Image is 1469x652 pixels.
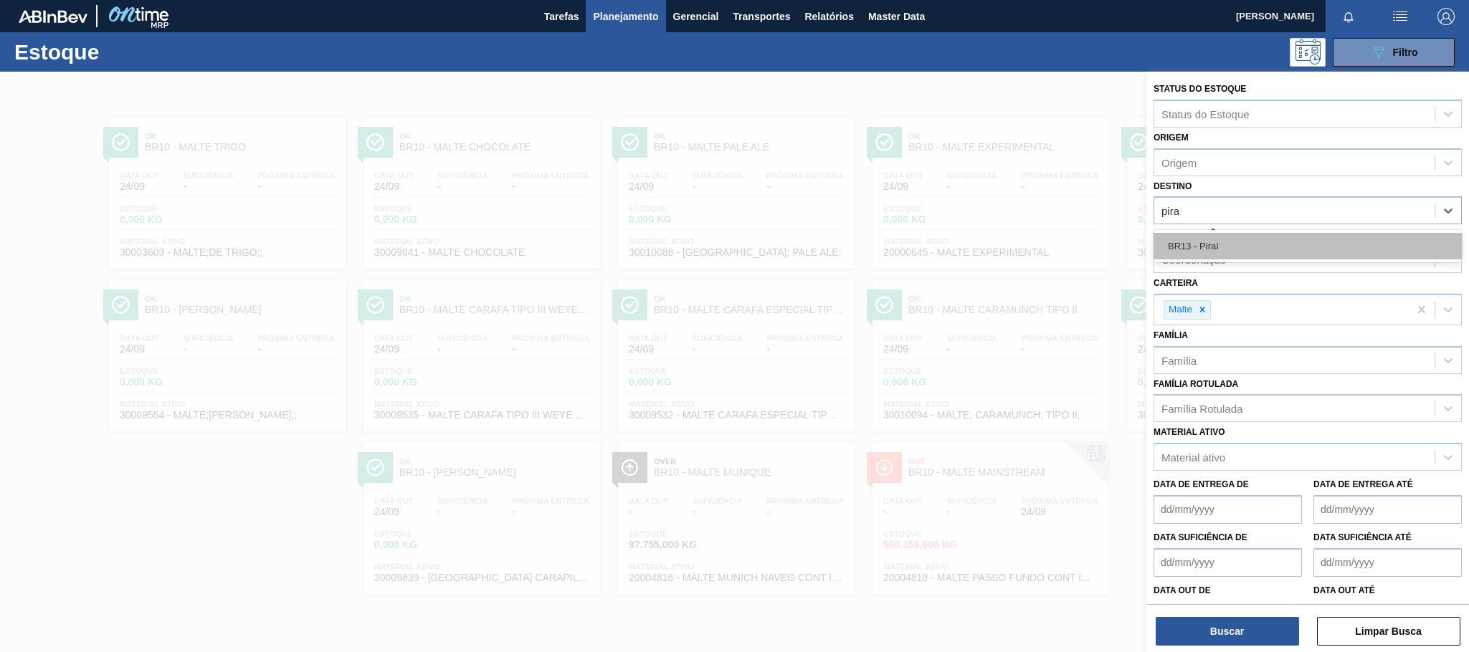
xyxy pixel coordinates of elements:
[1154,585,1211,595] label: Data out de
[1313,495,1462,524] input: dd/mm/yyyy
[593,8,658,25] span: Planejamento
[19,10,87,23] img: TNhmsLtSVTkK8tSr43FrP2fwEKptu5GPRR3wAAAABJRU5ErkJggg==
[1154,601,1302,630] input: dd/mm/yyyy
[1154,84,1246,94] label: Status do Estoque
[1161,156,1197,168] div: Origem
[1154,330,1188,340] label: Família
[544,8,579,25] span: Tarefas
[1154,133,1189,143] label: Origem
[14,44,231,60] h1: Estoque
[1313,585,1375,595] label: Data out até
[1437,8,1455,25] img: Logout
[673,8,719,25] span: Gerencial
[1313,532,1412,542] label: Data suficiência até
[1326,6,1371,27] button: Notificações
[1313,479,1413,489] label: Data de Entrega até
[1154,379,1238,389] label: Família Rotulada
[1161,451,1225,464] div: Material ativo
[1313,601,1462,630] input: dd/mm/yyyy
[1154,548,1302,577] input: dd/mm/yyyy
[1154,181,1192,191] label: Destino
[733,8,790,25] span: Transportes
[1154,278,1198,288] label: Carteira
[1154,427,1225,437] label: Material ativo
[1161,354,1197,366] div: Família
[804,8,853,25] span: Relatórios
[1290,38,1326,67] div: Pogramando: nenhum usuário selecionado
[1313,548,1462,577] input: dd/mm/yyyy
[1161,107,1250,120] div: Status do Estoque
[1393,47,1418,58] span: Filtro
[1164,301,1194,319] div: Malte
[1154,532,1247,542] label: Data suficiência de
[868,8,925,25] span: Master Data
[1154,495,1302,524] input: dd/mm/yyyy
[1392,8,1409,25] img: userActions
[1333,38,1455,67] button: Filtro
[1154,229,1223,239] label: Coordenação
[1154,479,1249,489] label: Data de Entrega de
[1154,233,1462,259] div: BR13 - Piraí
[1161,403,1242,415] div: Família Rotulada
